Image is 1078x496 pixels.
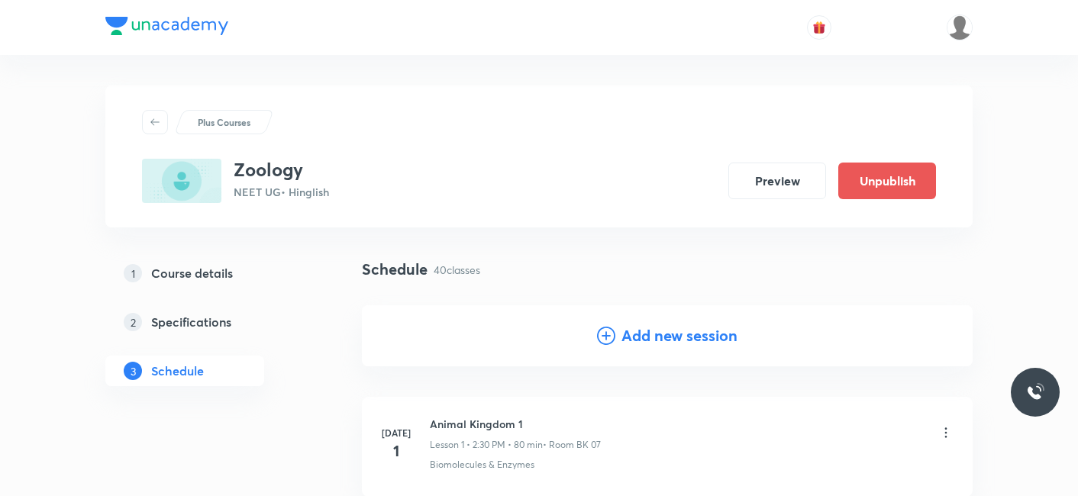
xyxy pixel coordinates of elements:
[812,21,826,34] img: avatar
[728,163,826,199] button: Preview
[151,264,233,282] h5: Course details
[838,163,936,199] button: Unpublish
[151,313,231,331] h5: Specifications
[807,15,831,40] button: avatar
[105,307,313,337] a: 2Specifications
[105,17,228,35] img: Company Logo
[198,115,250,129] p: Plus Courses
[124,264,142,282] p: 1
[105,17,228,39] a: Company Logo
[621,324,737,347] h4: Add new session
[124,313,142,331] p: 2
[912,305,973,366] img: Add
[430,438,543,452] p: Lesson 1 • 2:30 PM • 80 min
[430,416,601,432] h6: Animal Kingdom 1
[381,440,412,462] h4: 1
[234,184,329,200] p: NEET UG • Hinglish
[381,426,412,440] h6: [DATE]
[124,362,142,380] p: 3
[543,438,601,452] p: • Room BK 07
[430,458,534,472] p: Biomolecules & Enzymes
[234,159,329,181] h3: Zoology
[151,362,204,380] h5: Schedule
[362,258,428,281] h4: Schedule
[434,262,480,278] p: 40 classes
[105,258,313,288] a: 1Course details
[947,14,973,40] img: Mukesh Gupta
[1026,383,1044,401] img: ttu
[142,159,221,203] img: E5C99787-7663-486B-BF64-79E22F8D12CA_plus.png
